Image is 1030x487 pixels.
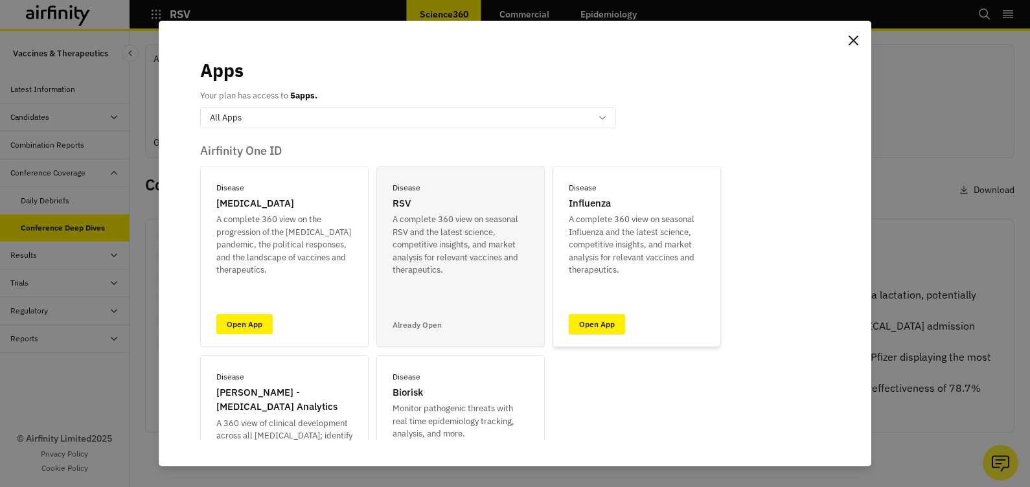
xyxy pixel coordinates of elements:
p: Disease [393,182,420,194]
p: A complete 360 view on the progression of the [MEDICAL_DATA] pandemic, the political responses, a... [216,213,352,277]
p: [PERSON_NAME] - [MEDICAL_DATA] Analytics [216,385,352,414]
a: Open App [569,314,625,334]
p: Apps [200,57,244,84]
a: Open App [216,314,273,334]
p: Disease [216,182,244,194]
p: All Apps [210,111,242,124]
button: Close [843,30,864,51]
p: A complete 360 view on seasonal Influenza and the latest science, competitive insights, and marke... [569,213,705,277]
p: A complete 360 view on seasonal RSV and the latest science, competitive insights, and market anal... [393,213,529,277]
p: Influenza [569,196,611,211]
p: Disease [216,371,244,383]
p: A 360 view of clinical development across all [MEDICAL_DATA]; identify opportunities and track ch... [216,417,352,481]
p: Already Open [393,319,442,331]
p: Disease [393,371,420,383]
p: [MEDICAL_DATA] [216,196,294,211]
p: RSV [393,196,411,211]
p: Monitor pathogenic threats with real time epidemiology tracking, analysis, and more. [393,402,529,440]
p: Airfinity One ID [200,144,830,158]
b: 5 apps. [290,90,317,101]
p: Disease [569,182,597,194]
p: Your plan has access to [200,89,317,102]
p: Biorisk [393,385,423,400]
